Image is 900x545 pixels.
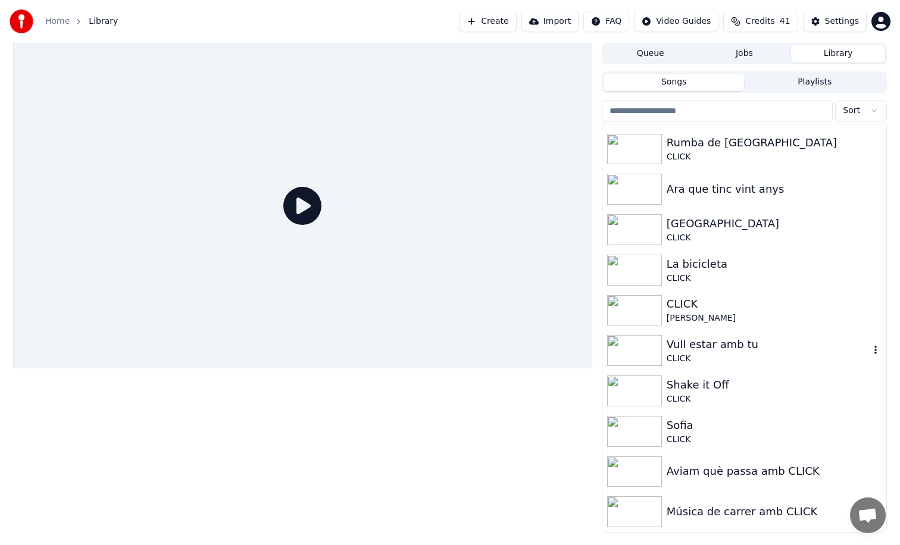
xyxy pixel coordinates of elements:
div: Aviam què passa amb CLICK [667,463,882,480]
div: Open chat [850,497,886,533]
div: Shake it Off [667,377,882,393]
div: [PERSON_NAME] [667,312,882,324]
span: Credits [745,15,774,27]
button: Settings [803,11,867,32]
button: Queue [604,45,698,62]
div: CLICK [667,393,882,405]
button: Create [459,11,517,32]
button: Import [521,11,579,32]
button: Jobs [698,45,792,62]
a: Home [45,15,70,27]
div: Rumba de [GEOGRAPHIC_DATA] [667,134,882,151]
button: Video Guides [634,11,718,32]
button: Credits41 [723,11,798,32]
nav: breadcrumb [45,15,118,27]
div: Ara que tinc vint anys [667,181,882,198]
div: CLICK [667,353,870,365]
div: CLICK [667,296,882,312]
div: Sofia [667,417,882,434]
button: Library [791,45,885,62]
button: Songs [604,74,745,91]
button: FAQ [583,11,629,32]
div: CLICK [667,434,882,446]
img: youka [10,10,33,33]
div: Settings [825,15,859,27]
div: CLICK [667,232,882,244]
div: [GEOGRAPHIC_DATA] [667,215,882,232]
span: Sort [843,105,860,117]
div: CLICK [667,151,882,163]
div: La bicicleta [667,256,882,272]
div: Música de carrer amb CLICK [667,503,882,520]
span: 41 [780,15,790,27]
button: Playlists [744,74,885,91]
div: Vull estar amb tu [667,336,870,353]
div: CLICK [667,272,882,284]
span: Library [89,15,118,27]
